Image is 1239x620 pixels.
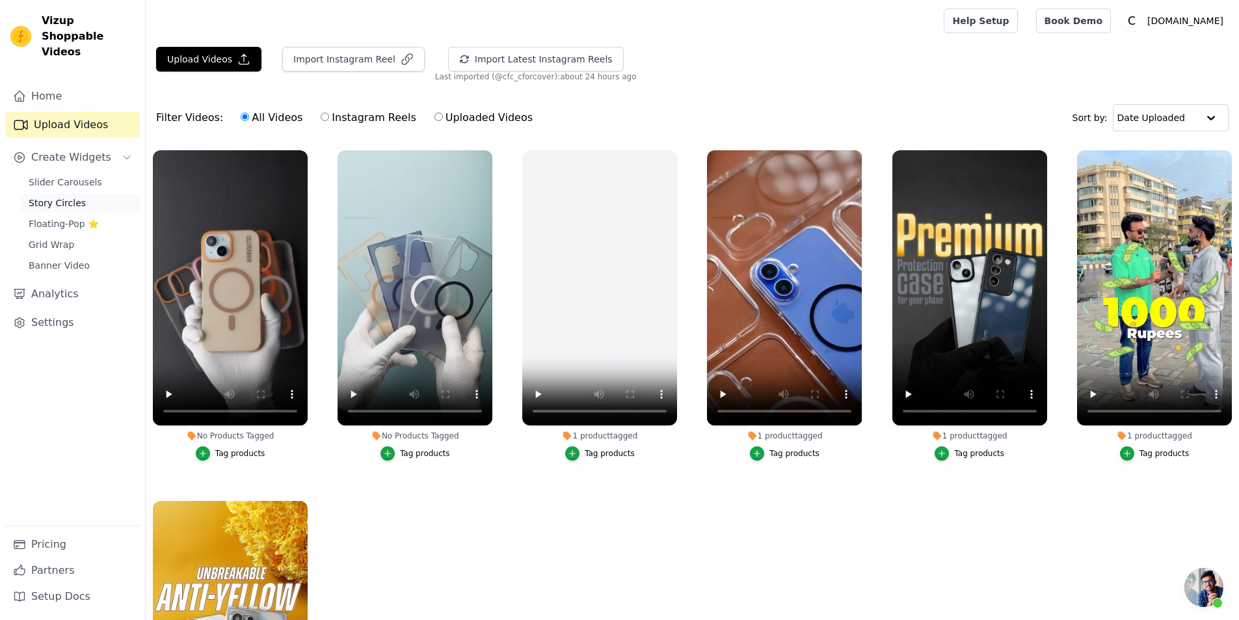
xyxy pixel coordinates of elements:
[21,194,140,212] a: Story Circles
[29,238,74,251] span: Grid Wrap
[944,8,1017,33] a: Help Setup
[338,431,492,441] div: No Products Tagged
[5,558,140,584] a: Partners
[448,47,624,72] button: Import Latest Instagram Reels
[565,446,635,461] button: Tag products
[196,446,265,461] button: Tag products
[585,448,635,459] div: Tag products
[10,26,31,47] img: Vizup
[400,448,450,459] div: Tag products
[769,448,819,459] div: Tag products
[5,532,140,558] a: Pricing
[21,173,140,191] a: Slider Carousels
[434,109,533,126] label: Uploaded Videos
[5,112,140,138] a: Upload Videos
[321,113,329,121] input: Instagram Reels
[21,215,140,233] a: Floating-Pop ⭐
[954,448,1004,459] div: Tag products
[156,103,540,133] div: Filter Videos:
[1120,446,1190,461] button: Tag products
[29,196,86,209] span: Story Circles
[29,259,90,272] span: Banner Video
[5,281,140,307] a: Analytics
[5,310,140,336] a: Settings
[522,431,677,441] div: 1 product tagged
[750,446,819,461] button: Tag products
[21,256,140,275] a: Banner Video
[241,113,249,121] input: All Videos
[1142,9,1229,33] p: [DOMAIN_NAME]
[380,446,450,461] button: Tag products
[21,236,140,254] a: Grid Wrap
[5,144,140,170] button: Create Widgets
[29,217,99,230] span: Floating-Pop ⭐
[29,176,102,189] span: Slider Carousels
[935,446,1004,461] button: Tag products
[5,584,140,610] a: Setup Docs
[435,72,637,82] span: Last imported (@ cfc_cforcover ): about 24 hours ago
[1072,104,1229,131] div: Sort by:
[320,109,416,126] label: Instagram Reels
[1036,8,1111,33] a: Book Demo
[31,150,111,165] span: Create Widgets
[434,113,443,121] input: Uploaded Videos
[892,431,1047,441] div: 1 product tagged
[1139,448,1190,459] div: Tag products
[1128,14,1136,27] text: C
[707,431,862,441] div: 1 product tagged
[240,109,303,126] label: All Videos
[282,47,425,72] button: Import Instagram Reel
[153,431,308,441] div: No Products Tagged
[156,47,261,72] button: Upload Videos
[42,13,135,60] span: Vizup Shoppable Videos
[215,448,265,459] div: Tag products
[1077,431,1232,441] div: 1 product tagged
[1121,9,1229,33] button: C [DOMAIN_NAME]
[1184,568,1223,607] div: Open chat
[5,83,140,109] a: Home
